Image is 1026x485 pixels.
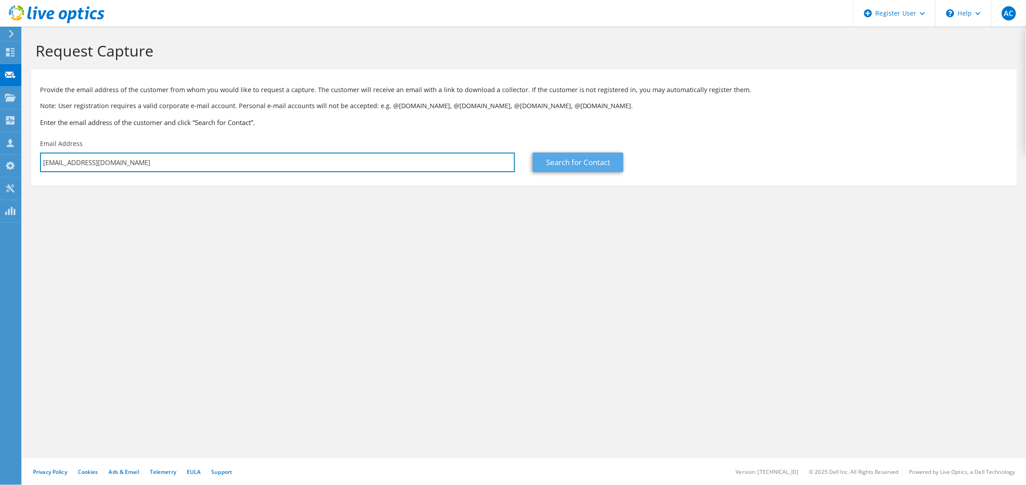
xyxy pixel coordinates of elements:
[736,468,799,476] li: Version: [TECHNICAL_ID]
[946,9,954,17] svg: \n
[40,117,1008,127] h3: Enter the email address of the customer and click “Search for Contact”.
[40,101,1008,111] p: Note: User registration requires a valid corporate e-mail account. Personal e-mail accounts will ...
[909,468,1015,476] li: Powered by Live Optics, a Dell Technology
[211,468,232,476] a: Support
[809,468,899,476] li: © 2025 Dell Inc. All Rights Reserved
[1002,6,1016,20] span: AC
[78,468,98,476] a: Cookies
[40,139,83,148] label: Email Address
[187,468,201,476] a: EULA
[533,153,624,172] a: Search for Contact
[33,468,67,476] a: Privacy Policy
[40,85,1008,95] p: Provide the email address of the customer from whom you would like to request a capture. The cust...
[109,468,139,476] a: Ads & Email
[150,468,176,476] a: Telemetry
[36,41,1008,60] h1: Request Capture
